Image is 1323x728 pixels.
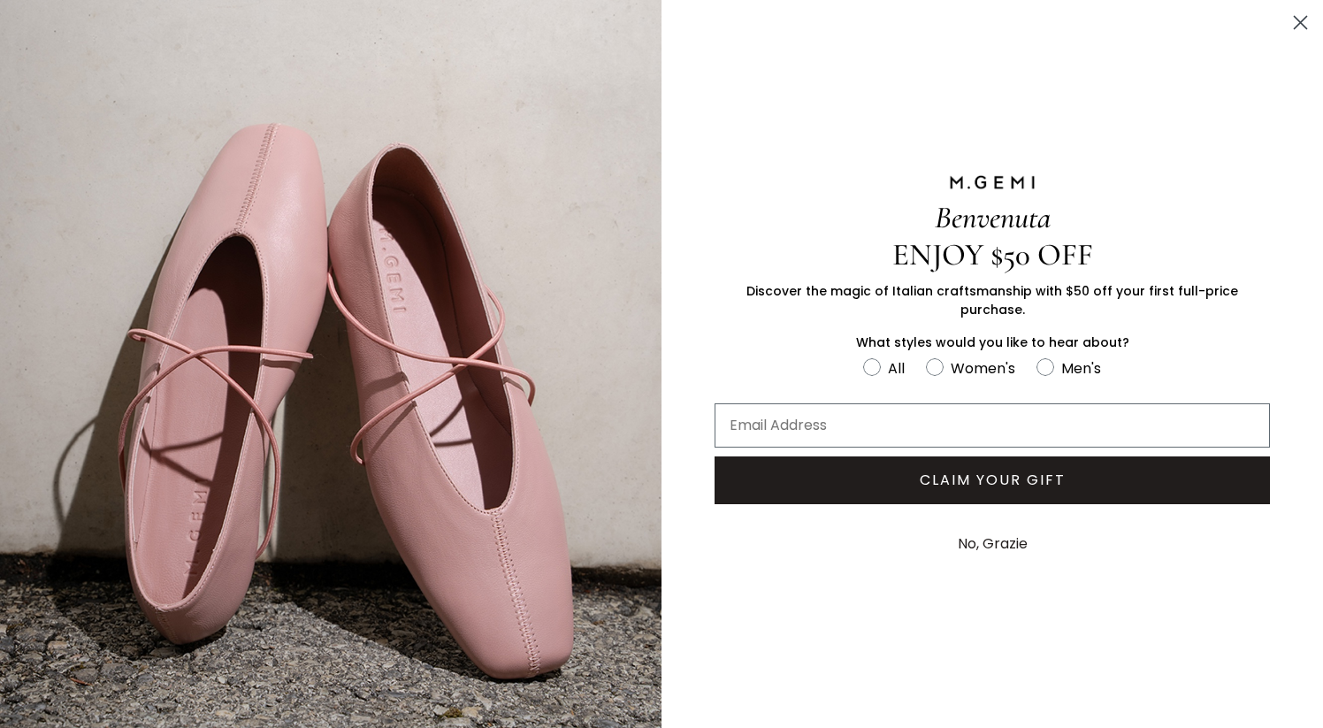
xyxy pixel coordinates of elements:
[951,357,1015,379] div: Women's
[746,282,1238,318] span: Discover the magic of Italian craftsmanship with $50 off your first full-price purchase.
[1285,7,1316,38] button: Close dialog
[935,199,1051,236] span: Benvenuta
[949,522,1036,566] button: No, Grazie
[715,456,1270,504] button: CLAIM YOUR GIFT
[948,174,1036,190] img: M.GEMI
[892,236,1093,273] span: ENJOY $50 OFF
[888,357,905,379] div: All
[715,403,1270,448] input: Email Address
[856,333,1129,351] span: What styles would you like to hear about?
[1061,357,1101,379] div: Men's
